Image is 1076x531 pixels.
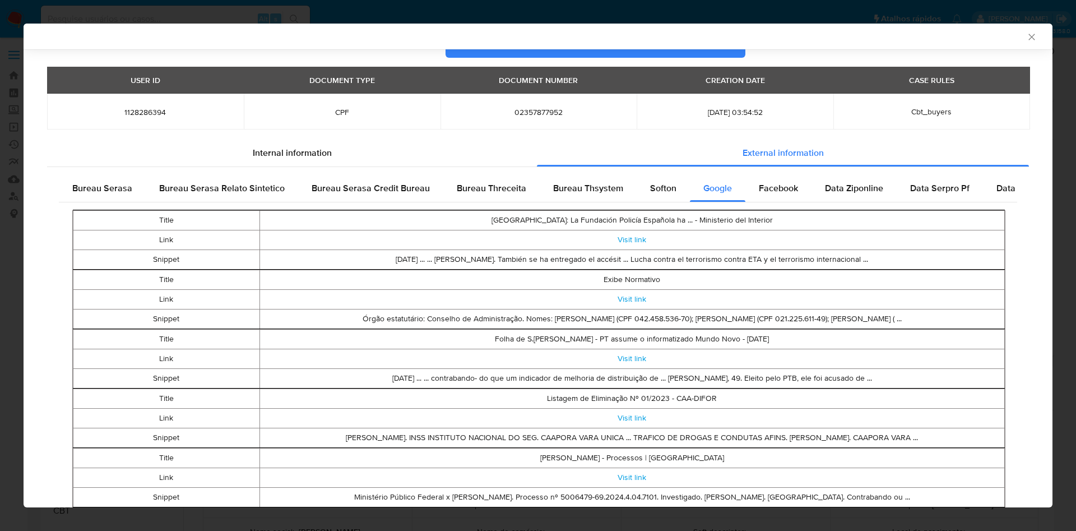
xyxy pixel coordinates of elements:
span: Softon [650,182,676,195]
td: Snippet [73,368,259,388]
td: Ministério Público Federal x [PERSON_NAME]. Processo nº 5006479-69.2024.4.04.7101. Investigado. [... [259,487,1004,507]
td: Link [73,230,259,250]
span: Bureau Serasa [72,182,132,195]
span: Bureau Serasa Relato Sintetico [159,182,285,195]
td: Listagem de Eliminação Nº 01/2023 - CAA-DIFOR [259,389,1004,408]
a: Visit link [618,234,646,245]
span: [DATE] 03:54:52 [650,107,820,117]
td: [DATE] ... ... contrabando- do que um indicador de melhoria de distribuição de ... [PERSON_NAME],... [259,368,1004,388]
td: Folha de S.[PERSON_NAME] - PT assume o informatizado Mundo Novo - [DATE] [259,329,1004,349]
h2: Case Id - naGQ1rvwGl7XVRFv5Nw6uCCm [47,36,266,50]
td: Title [73,448,259,468]
span: Cbt_buyers [911,106,952,117]
div: Detailed info [47,140,1029,167]
span: Data Serpro Pj [996,182,1055,195]
span: Facebook [759,182,798,195]
div: USER ID [124,71,167,90]
td: Órgão estatutário: Conselho de Administração. Nomes: [PERSON_NAME] (CPF 042.458.536-70); [PERSON_... [259,309,1004,329]
span: 1128286394 [61,107,230,117]
span: 02357877952 [454,107,624,117]
a: Visit link [618,472,646,483]
div: DOCUMENT TYPE [303,71,382,90]
span: CPF [257,107,427,117]
span: Data Ziponline [825,182,883,195]
td: [PERSON_NAME] - Processos | [GEOGRAPHIC_DATA] [259,448,1004,468]
div: CREATION DATE [699,71,772,90]
div: CASE RULES [902,71,961,90]
td: Link [73,408,259,428]
span: Bureau Thsystem [553,182,623,195]
button: Fechar a janela [1026,31,1036,41]
td: Snippet [73,487,259,507]
td: Link [73,289,259,309]
td: Exibe Normativo [259,270,1004,289]
span: Bureau Serasa Credit Bureau [312,182,430,195]
td: [PERSON_NAME]. INSS INSTITUTO NACIONAL DO SEG. CAAPORA VARA UNICA ... TRAFICO DE DROGAS E CONDUTA... [259,428,1004,447]
span: External information [743,146,824,159]
td: Title [73,270,259,289]
td: Title [73,210,259,230]
span: Internal information [253,146,332,159]
td: Link [73,468,259,487]
span: Bureau Threceita [457,182,526,195]
td: [GEOGRAPHIC_DATA]: La Fundación Policía Española ha ... - Ministerio del Interior [259,210,1004,230]
a: Visit link [618,412,646,423]
td: Snippet [73,428,259,447]
a: Visit link [618,353,646,364]
div: Detailed external info [59,175,1017,202]
td: Snippet [73,250,259,269]
div: DOCUMENT NUMBER [492,71,585,90]
td: Title [73,389,259,408]
div: closure-recommendation-modal [24,24,1052,507]
td: Snippet [73,309,259,329]
td: [DATE] ... ... [PERSON_NAME]. También se ha entregado el accésit ... Lucha contra el terrorismo c... [259,250,1004,269]
td: Title [73,329,259,349]
span: Data Serpro Pf [910,182,970,195]
a: Visit link [618,293,646,304]
td: Link [73,349,259,368]
span: Google [703,182,732,195]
